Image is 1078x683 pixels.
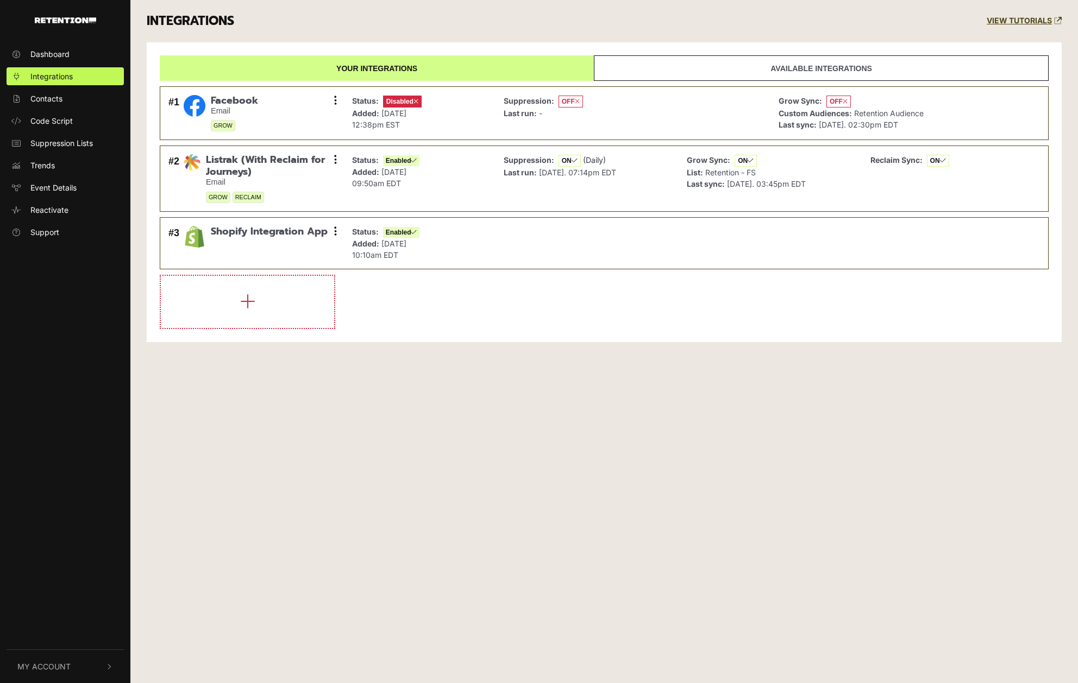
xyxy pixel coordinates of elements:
span: My Account [17,661,71,672]
span: Enabled [383,227,420,238]
span: Event Details [30,182,77,193]
span: Listrak (With Reclaim for Journeys) [206,154,336,178]
strong: Added: [352,109,379,118]
div: #2 [168,154,179,203]
span: Trends [30,160,55,171]
span: ON [927,155,949,167]
span: Retention Audience [854,109,924,118]
span: Retention - FS [705,168,756,177]
img: Facebook [184,95,205,117]
a: Code Script [7,112,124,130]
a: Trends [7,156,124,174]
span: (Daily) [583,155,606,165]
img: Retention.com [35,17,96,23]
img: Listrak (With Reclaim for Journeys) [184,154,200,170]
span: [DATE]. 07:14pm EDT [539,168,616,177]
span: GROW [211,120,235,131]
span: OFF [826,96,851,107]
strong: Last run: [504,109,537,118]
span: Enabled [383,155,420,166]
a: Dashboard [7,45,124,63]
strong: Status: [352,155,379,165]
h3: INTEGRATIONS [147,14,234,29]
strong: Last sync: [779,120,817,129]
strong: Grow Sync: [687,155,730,165]
span: Reactivate [30,204,68,216]
strong: List: [687,168,703,177]
strong: Added: [352,167,379,176]
span: Disabled [383,96,422,107]
small: Email [211,106,258,116]
strong: Status: [352,227,379,236]
span: Dashboard [30,48,70,60]
span: OFF [559,96,583,107]
span: GROW [206,192,230,203]
span: ON [559,155,581,167]
a: VIEW TUTORIALS [987,16,1062,26]
a: Support [7,223,124,241]
strong: Last sync: [687,179,725,188]
strong: Custom Audiences: [779,109,852,118]
strong: Last run: [504,168,537,177]
a: Available integrations [594,55,1049,81]
img: Shopify Integration App [184,226,205,248]
span: [DATE]. 03:45pm EDT [727,179,806,188]
strong: Grow Sync: [779,96,822,105]
strong: Added: [352,239,379,248]
a: Event Details [7,179,124,197]
span: Facebook [211,95,258,107]
a: Reactivate [7,201,124,219]
a: Contacts [7,90,124,107]
span: Contacts [30,93,62,104]
a: Your integrations [160,55,594,81]
button: My Account [7,650,124,683]
div: #3 [168,226,179,261]
span: Suppression Lists [30,137,93,149]
strong: Suppression: [504,96,554,105]
strong: Reclaim Sync: [870,155,923,165]
span: [DATE] 12:38pm EST [352,109,406,129]
span: RECLAIM [233,192,264,203]
span: Support [30,226,59,238]
span: [DATE]. 02:30pm EDT [819,120,898,129]
span: - [539,109,542,118]
span: Code Script [30,115,73,127]
span: Shopify Integration App [211,226,328,238]
span: [DATE] 10:10am EDT [352,239,406,260]
a: Suppression Lists [7,134,124,152]
a: Integrations [7,67,124,85]
strong: Suppression: [504,155,554,165]
div: #1 [168,95,179,132]
span: ON [735,155,757,167]
strong: Status: [352,96,379,105]
small: Email [206,178,336,187]
span: Integrations [30,71,73,82]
